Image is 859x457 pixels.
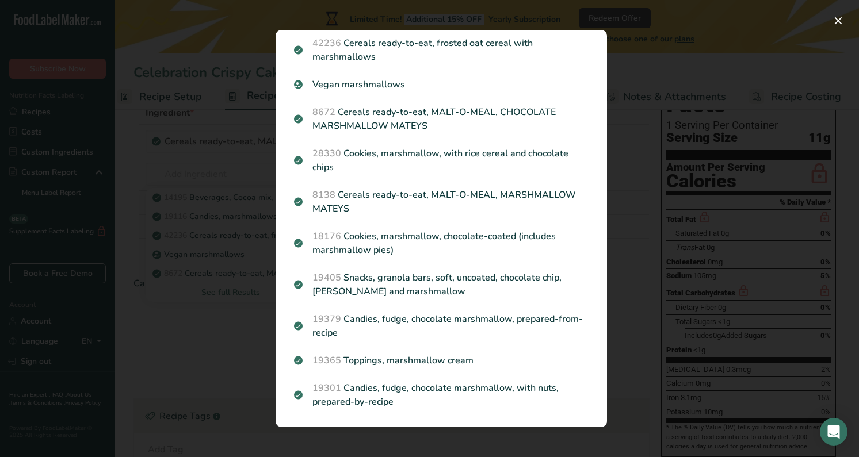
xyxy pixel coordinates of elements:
[312,354,341,367] span: 19365
[312,37,341,49] span: 42236
[312,382,341,394] span: 19301
[294,271,589,298] p: Snacks, granola bars, soft, uncoated, chocolate chip, [PERSON_NAME] and marshmallow
[294,188,589,216] p: Cereals ready-to-eat, MALT-O-MEAL, MARSHMALLOW MATEYS
[294,381,589,409] p: Candies, fudge, chocolate marshmallow, with nuts, prepared-by-recipe
[312,313,341,325] span: 19379
[312,147,341,160] span: 28330
[294,354,589,367] p: Toppings, marshmallow cream
[820,418,847,446] div: Open Intercom Messenger
[294,36,589,64] p: Cereals ready-to-eat, frosted oat cereal with marshmallows
[294,105,589,133] p: Cereals ready-to-eat, MALT-O-MEAL, CHOCOLATE MARSHMALLOW MATEYS
[294,78,589,91] p: Vegan marshmallows
[312,106,335,118] span: 8672
[312,189,335,201] span: 8138
[312,230,341,243] span: 18176
[294,147,589,174] p: Cookies, marshmallow, with rice cereal and chocolate chips
[312,271,341,284] span: 19405
[294,312,589,340] p: Candies, fudge, chocolate marshmallow, prepared-from-recipe
[294,229,589,257] p: Cookies, marshmallow, chocolate-coated (includes marshmallow pies)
